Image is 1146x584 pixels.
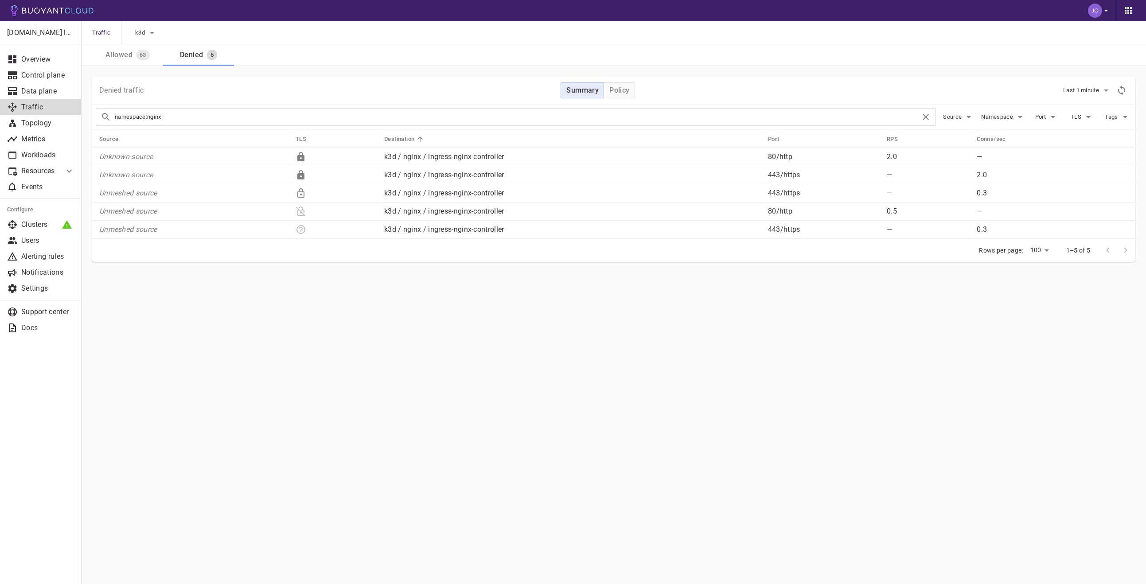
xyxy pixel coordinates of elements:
[21,103,74,112] p: Traffic
[768,152,880,161] p: 80 / http
[887,136,898,143] h5: RPS
[7,206,74,213] h5: Configure
[21,71,74,80] p: Control plane
[99,225,288,234] p: Unmeshed source
[102,47,133,59] div: Allowed
[99,152,288,161] p: Unknown source
[99,171,288,179] p: Unknown source
[21,284,74,293] p: Settings
[132,26,160,39] button: k3d
[384,189,504,197] a: k3d / nginx / ingress-nginx-controller
[21,135,74,144] p: Metrics
[604,82,635,98] button: Policy
[887,207,970,216] p: 0.5
[384,152,504,161] a: k3d / nginx / ingress-nginx-controller
[768,135,791,143] span: Port
[21,167,57,175] p: Resources
[768,136,780,143] h5: Port
[977,135,1017,143] span: Conns/sec
[768,207,880,216] p: 80 / http
[1033,110,1061,124] button: Port
[21,119,74,128] p: Topology
[384,171,504,179] a: k3d / nginx / ingress-nginx-controller
[21,323,74,332] p: Docs
[1088,4,1102,18] img: Joe Fuller
[981,110,1025,124] button: Namespace
[1105,113,1119,121] span: Tags
[1063,84,1111,97] button: Last 1 minute
[1103,110,1132,124] button: Tags
[296,224,306,235] div: Unknown (connection denied)
[1071,113,1083,121] span: TLS
[296,206,306,217] div: Plaintext
[943,113,963,121] span: Source
[1063,87,1101,94] span: Last 1 minute
[1115,84,1128,97] div: Refresh metrics
[21,55,74,64] p: Overview
[21,220,74,229] p: Clusters
[1035,113,1048,121] span: Port
[977,189,1128,198] p: 0.3
[99,136,118,143] h5: Source
[136,51,150,58] span: 63
[977,152,1128,161] p: —
[977,225,1128,234] p: 0.3
[384,225,504,234] a: k3d / nginx / ingress-nginx-controller
[296,135,318,143] span: TLS
[609,86,629,95] h4: Policy
[99,207,288,216] p: Unmeshed source
[163,44,234,66] a: Denied5
[943,110,974,124] button: Source
[384,135,426,143] span: Destination
[176,47,203,59] div: Denied
[887,152,970,161] p: 2.0
[887,135,909,143] span: RPS
[21,183,74,191] p: Events
[21,308,74,316] p: Support center
[561,82,604,98] button: Summary
[384,207,504,215] a: k3d / nginx / ingress-nginx-controller
[21,268,74,277] p: Notifications
[981,113,1015,121] span: Namespace
[977,171,1128,179] p: 2.0
[207,51,217,58] span: 5
[21,236,74,245] p: Users
[296,188,306,199] div: Application TLS
[135,29,147,36] span: k3d
[21,87,74,96] p: Data plane
[21,151,74,160] p: Workloads
[92,21,121,44] span: Traffic
[977,207,1128,216] p: —
[768,171,880,179] p: 443 / https
[1066,246,1090,255] p: 1–5 of 5
[566,86,599,95] h4: Summary
[21,252,74,261] p: Alerting rules
[887,225,970,234] p: —
[1027,244,1052,257] div: 100
[979,246,1023,255] p: Rows per page:
[7,28,74,37] p: [DOMAIN_NAME] labs
[92,44,163,66] a: Allowed63
[768,225,880,234] p: 443 / https
[977,136,1006,143] h5: Conns/sec
[99,189,288,198] p: Unmeshed source
[115,111,920,123] input: Search
[768,189,880,198] p: 443 / https
[296,136,306,143] h5: TLS
[99,86,144,95] p: Denied traffic
[887,171,970,179] p: —
[384,136,414,143] h5: Destination
[887,189,970,198] p: —
[99,135,130,143] span: Source
[1068,110,1096,124] button: TLS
